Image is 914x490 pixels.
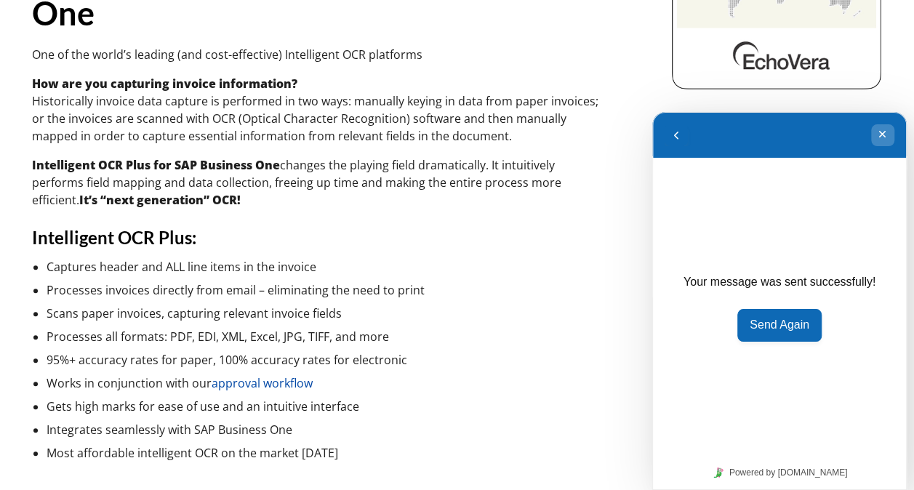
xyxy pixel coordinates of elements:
[47,398,599,415] li: Gets high marks for ease of use and an intuitive interface
[32,226,599,249] h4: Intelligent OCR Plus:
[47,281,599,299] li: Processes invoices directly from email – eliminating the need to print
[47,351,599,369] li: 95%+ accuracy rates for paper, 100% accuracy rates for electronic
[32,75,599,145] p: Historically invoice data capture is performed in two ways: manually keying in data from paper in...
[32,76,297,92] strong: How are you capturing invoice information?
[32,157,280,173] strong: Intelligent OCR Plus for SAP Business One
[47,258,599,276] li: Captures header and ALL line items in the invoice
[47,328,599,345] li: Processes all formats: PDF, EDI, XML, Excel, JPG, TIFF, and more
[32,46,599,63] p: One of the world’s leading (and cost-effective) Intelligent OCR platforms
[79,192,241,208] strong: It’s “next generation” OCR!
[32,156,599,209] p: changes the playing field dramatically. It intuitively performs field mapping and data collection...
[652,112,907,490] iframe: chat widget
[47,421,599,438] li: Integrates seamlessly with SAP Business One
[47,305,599,322] li: Scans paper invoices, capturing relevant invoice fields
[47,444,599,462] li: Most affordable intelligent OCR on the market [DATE]
[47,374,599,392] li: Works in conjunction with our
[212,375,313,391] a: approval workflow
